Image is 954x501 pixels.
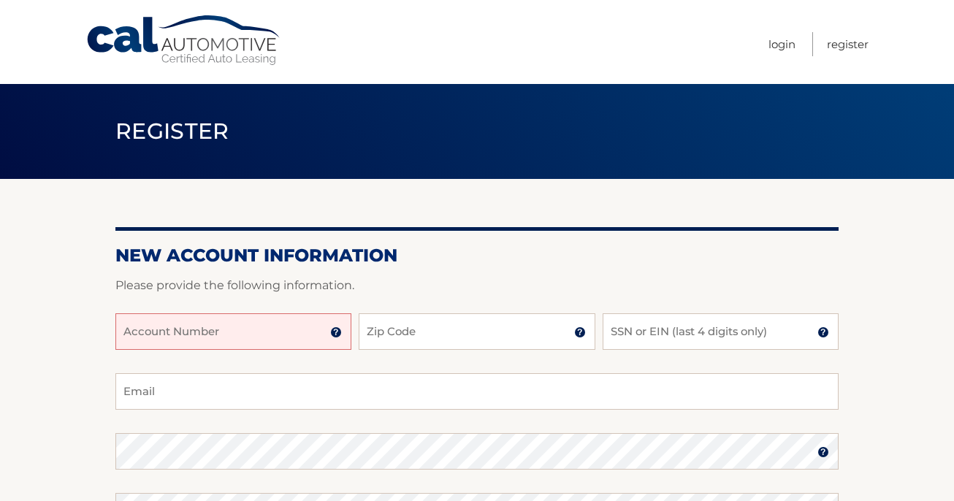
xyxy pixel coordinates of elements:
img: tooltip.svg [817,326,829,338]
img: tooltip.svg [574,326,586,338]
h2: New Account Information [115,245,839,267]
a: Register [827,32,869,56]
a: Cal Automotive [85,15,283,66]
a: Login [768,32,795,56]
span: Register [115,118,229,145]
p: Please provide the following information. [115,275,839,296]
input: SSN or EIN (last 4 digits only) [603,313,839,350]
img: tooltip.svg [330,326,342,338]
input: Zip Code [359,313,595,350]
input: Account Number [115,313,351,350]
img: tooltip.svg [817,446,829,458]
input: Email [115,373,839,410]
